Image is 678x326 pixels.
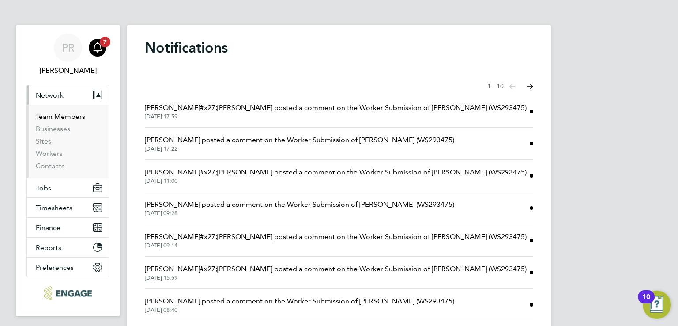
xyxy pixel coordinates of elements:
[36,263,74,272] span: Preferences
[145,199,454,217] a: [PERSON_NAME] posted a comment on the Worker Submission of [PERSON_NAME] (WS293475)[DATE] 09:28
[16,25,120,316] nav: Main navigation
[26,34,109,76] a: PR[PERSON_NAME]
[27,258,109,277] button: Preferences
[145,307,454,314] span: [DATE] 08:40
[487,78,533,95] nav: Select page of notifications list
[36,162,64,170] a: Contacts
[27,178,109,197] button: Jobs
[145,167,527,178] span: [PERSON_NAME]#x27;[PERSON_NAME] posted a comment on the Worker Submission of [PERSON_NAME] (WS293...
[145,242,527,249] span: [DATE] 09:14
[89,34,106,62] a: 7
[145,296,454,314] a: [PERSON_NAME] posted a comment on the Worker Submission of [PERSON_NAME] (WS293475)[DATE] 08:40
[27,238,109,257] button: Reports
[36,224,60,232] span: Finance
[27,198,109,217] button: Timesheets
[44,286,91,300] img: ncclondon-logo-retina.png
[100,37,110,47] span: 7
[145,264,527,281] a: [PERSON_NAME]#x27;[PERSON_NAME] posted a comment on the Worker Submission of [PERSON_NAME] (WS293...
[145,274,527,281] span: [DATE] 15:59
[145,135,454,152] a: [PERSON_NAME] posted a comment on the Worker Submission of [PERSON_NAME] (WS293475)[DATE] 17:22
[36,91,64,99] span: Network
[145,264,527,274] span: [PERSON_NAME]#x27;[PERSON_NAME] posted a comment on the Worker Submission of [PERSON_NAME] (WS293...
[145,135,454,145] span: [PERSON_NAME] posted a comment on the Worker Submission of [PERSON_NAME] (WS293475)
[36,204,72,212] span: Timesheets
[36,184,51,192] span: Jobs
[145,102,527,113] span: [PERSON_NAME]#x27;[PERSON_NAME] posted a comment on the Worker Submission of [PERSON_NAME] (WS293...
[145,113,527,120] span: [DATE] 17:59
[36,149,63,158] a: Workers
[487,82,504,91] span: 1 - 10
[145,178,527,185] span: [DATE] 11:00
[642,297,650,308] div: 10
[36,125,70,133] a: Businesses
[27,85,109,105] button: Network
[145,145,454,152] span: [DATE] 17:22
[62,42,75,53] span: PR
[145,231,527,249] a: [PERSON_NAME]#x27;[PERSON_NAME] posted a comment on the Worker Submission of [PERSON_NAME] (WS293...
[27,218,109,237] button: Finance
[36,243,61,252] span: Reports
[26,65,109,76] span: Pallvi Raghvani
[36,137,51,145] a: Sites
[145,167,527,185] a: [PERSON_NAME]#x27;[PERSON_NAME] posted a comment on the Worker Submission of [PERSON_NAME] (WS293...
[36,112,85,121] a: Team Members
[145,199,454,210] span: [PERSON_NAME] posted a comment on the Worker Submission of [PERSON_NAME] (WS293475)
[643,291,671,319] button: Open Resource Center, 10 new notifications
[145,296,454,307] span: [PERSON_NAME] posted a comment on the Worker Submission of [PERSON_NAME] (WS293475)
[26,286,109,300] a: Go to home page
[145,39,533,57] h1: Notifications
[145,102,527,120] a: [PERSON_NAME]#x27;[PERSON_NAME] posted a comment on the Worker Submission of [PERSON_NAME] (WS293...
[145,231,527,242] span: [PERSON_NAME]#x27;[PERSON_NAME] posted a comment on the Worker Submission of [PERSON_NAME] (WS293...
[27,105,109,178] div: Network
[145,210,454,217] span: [DATE] 09:28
